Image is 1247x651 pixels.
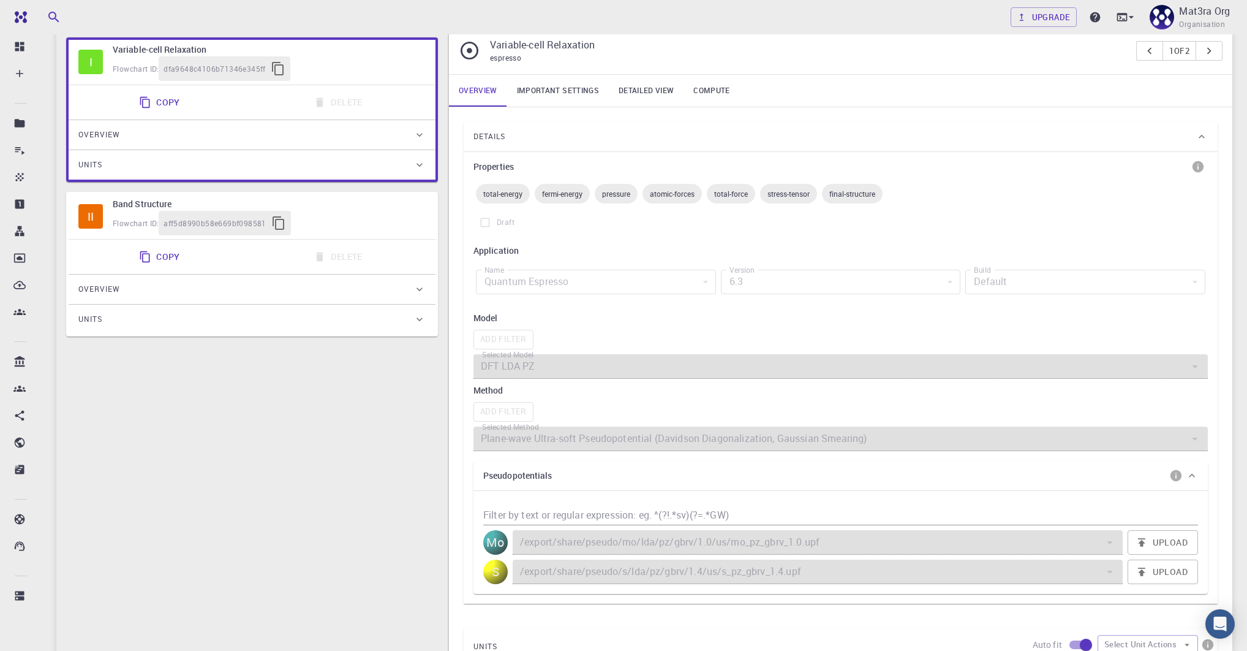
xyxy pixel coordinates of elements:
input: Select a model [478,358,1184,375]
span: Idle [78,50,103,74]
span: Organisation [1179,18,1225,31]
span: Flowchart ID: [113,64,159,74]
label: Selected Model [482,349,533,360]
label: Build [974,265,991,275]
span: stress-tensor [760,189,817,199]
span: total-energy [476,189,530,199]
span: final-structure [822,189,883,199]
span: dfa9648c4106b71346e345ff [164,63,266,75]
div: Overview [69,120,435,150]
span: Idle [78,204,103,229]
div: Quantum Espresso [476,270,716,294]
h6: Method [473,384,1208,397]
div: Mo [483,530,508,555]
p: Auto fit [1033,639,1062,651]
h6: Properties [473,160,514,173]
button: info [1166,466,1186,485]
div: Pseudopotentialsinfo [473,461,1208,490]
img: logo [10,11,27,23]
div: Details [464,122,1218,151]
span: Units [78,155,102,175]
span: Flowchart ID: [113,218,159,228]
button: 1of2 [1162,41,1196,61]
div: Units [69,305,435,334]
span: Units [78,310,102,329]
span: Support [26,9,70,20]
span: total-force [707,189,755,199]
input: Select a method [478,430,1184,447]
span: Details [473,127,505,147]
div: S [483,560,508,584]
div: pager [1136,41,1223,61]
p: Variable-cell Relaxation [490,37,1127,52]
button: Copy [132,245,190,269]
a: Detailed view [609,75,684,107]
div: Units [69,150,435,180]
button: Upgrade [1011,7,1077,27]
a: Overview [449,75,507,107]
div: Open Intercom Messenger [1205,609,1235,639]
span: Draft [497,216,514,229]
label: Name [484,265,504,275]
span: aff5d8990b58e669bf098581 [164,218,266,230]
div: I [78,50,103,74]
label: Version [729,265,755,275]
h6: Band Structure [113,197,426,211]
h6: Variable-cell Relaxation [113,43,426,56]
p: Mat3ra Org [1179,4,1230,18]
div: Overview [69,275,435,304]
span: Overview [78,280,120,299]
span: espresso [490,53,521,63]
label: Selected Method [482,422,538,432]
button: info [1188,157,1208,177]
h6: Pseudopotentials [483,469,552,482]
div: 6.3 [721,270,961,294]
span: Overview [78,125,120,145]
h6: Model [473,311,1208,325]
span: fermi-energy [535,189,590,199]
button: Copy [132,90,190,115]
button: Upload [1128,560,1198,584]
span: pressure [595,189,638,199]
img: Mat3ra Org [1150,5,1174,29]
h6: Application [473,244,1208,257]
div: II [78,204,103,229]
a: Important settings [507,75,609,107]
div: Default [965,270,1205,294]
button: Upload [1128,530,1198,555]
span: atomic-forces [642,189,702,199]
a: Compute [684,75,739,107]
